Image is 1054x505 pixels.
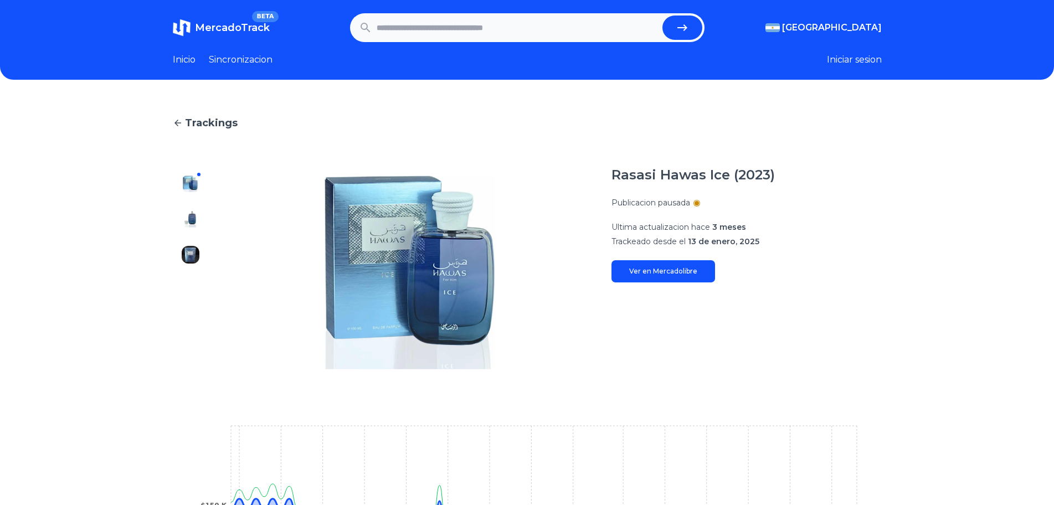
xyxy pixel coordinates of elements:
[182,281,199,299] img: Rasasi Hawas Ice (2023)
[209,53,273,66] a: Sincronizacion
[185,115,238,131] span: Trackings
[182,210,199,228] img: Rasasi Hawas Ice (2023)
[182,175,199,193] img: Rasasi Hawas Ice (2023)
[182,352,199,370] img: Rasasi Hawas Ice (2023)
[611,222,710,232] span: Ultima actualizacion hace
[173,19,191,37] img: MercadoTrack
[173,115,882,131] a: Trackings
[182,246,199,264] img: Rasasi Hawas Ice (2023)
[765,21,882,34] button: [GEOGRAPHIC_DATA]
[611,166,775,184] h1: Rasasi Hawas Ice (2023)
[688,236,759,246] span: 13 de enero, 2025
[173,53,196,66] a: Inicio
[782,21,882,34] span: [GEOGRAPHIC_DATA]
[195,22,270,34] span: MercadoTrack
[230,166,589,379] img: Rasasi Hawas Ice (2023)
[252,11,278,22] span: BETA
[611,236,686,246] span: Trackeado desde el
[712,222,746,232] span: 3 meses
[765,23,780,32] img: Argentina
[182,317,199,334] img: Rasasi Hawas Ice (2023)
[827,53,882,66] button: Iniciar sesion
[173,19,270,37] a: MercadoTrackBETA
[611,197,690,208] p: Publicacion pausada
[611,260,715,282] a: Ver en Mercadolibre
